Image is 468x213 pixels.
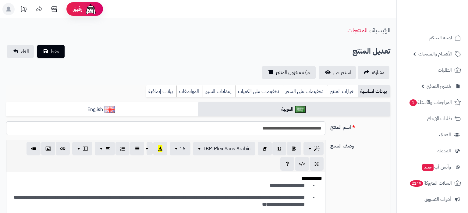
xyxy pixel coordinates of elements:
a: تحديثات المنصة [16,3,31,17]
a: العملاء [400,127,464,142]
span: العملاء [439,130,451,139]
a: العربية [198,102,391,117]
span: طلبات الإرجاع [427,114,452,123]
a: الغاء [7,45,34,58]
a: المراجعات والأسئلة1 [400,95,464,110]
a: حركة مخزون المنتج [262,66,316,79]
span: لوحة التحكم [429,34,452,42]
a: تخفيضات على السعر [283,85,327,98]
img: logo-2.png [427,5,462,17]
a: الرئيسية [372,26,390,35]
span: أدوات التسويق [424,195,451,204]
span: 2149 [409,180,424,187]
label: اسم المنتج [328,121,393,131]
span: حفظ [51,48,60,55]
span: مشاركه [372,69,385,76]
label: وصف المنتج [328,140,393,150]
button: 16 [170,142,190,155]
button: حفظ [37,45,65,58]
a: المواصفات [176,85,203,98]
span: المدونة [438,147,451,155]
a: بيانات إضافية [146,85,176,98]
span: الغاء [21,48,29,55]
a: مشاركه [358,66,389,79]
span: 16 [179,145,186,152]
span: الأقسام والمنتجات [418,50,452,58]
span: رفيق [73,5,82,13]
span: استعراض [333,69,351,76]
a: المدونة [400,144,464,158]
a: الطلبات [400,63,464,77]
a: وآتس آبجديد [400,160,464,174]
img: العربية [295,106,306,113]
span: المراجعات والأسئلة [409,98,452,107]
a: أدوات التسويق [400,192,464,207]
span: السلات المتروكة [409,179,452,187]
button: IBM Plex Sans Arabic [193,142,255,155]
img: English [105,106,115,113]
a: لوحة التحكم [400,30,464,45]
span: الطلبات [438,66,452,74]
a: تخفيضات على الكميات [235,85,283,98]
a: استعراض [319,66,356,79]
a: إعدادات السيو [203,85,235,98]
span: مُنشئ النماذج [427,82,451,91]
a: طلبات الإرجاع [400,111,464,126]
a: المنتجات [347,26,367,35]
a: خيارات المنتج [327,85,358,98]
span: حركة مخزون المنتج [276,69,311,76]
a: بيانات أساسية [358,85,390,98]
span: جديد [422,164,434,171]
span: IBM Plex Sans Arabic [204,145,250,152]
h2: تعديل المنتج [353,45,390,58]
img: ai-face.png [85,3,97,15]
a: السلات المتروكة2149 [400,176,464,190]
span: وآتس آب [422,163,451,171]
span: 1 [409,99,417,106]
a: English [6,102,198,117]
